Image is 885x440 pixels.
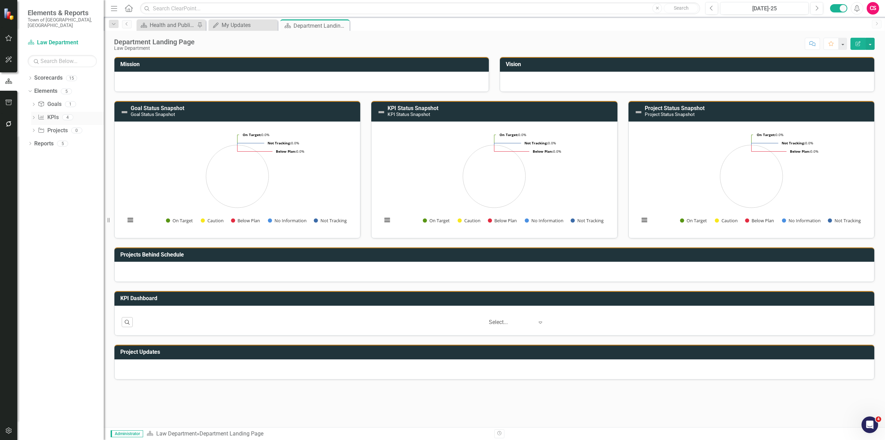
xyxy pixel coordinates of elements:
[506,61,871,68] h3: Vision
[138,21,195,29] a: Health and Public Safety
[636,127,867,231] svg: Interactive chart
[745,217,774,224] button: Show Below Plan
[757,132,783,137] text: 0.0%
[757,132,775,137] tspan: On Target:
[3,8,16,20] img: ClearPoint Strategy
[28,17,97,28] small: Town of [GEOGRAPHIC_DATA], [GEOGRAPHIC_DATA]
[715,217,738,224] button: Show Caution
[276,149,304,154] text: 0.0%
[379,127,610,231] svg: Interactive chart
[147,430,489,438] div: »
[533,149,553,154] tspan: Below Plan:
[268,217,306,224] button: Show No Information
[782,141,813,145] text: 0.0%
[28,39,97,47] a: Law Department
[131,111,175,117] small: Goal Status Snapshot
[782,217,820,224] button: Show No Information
[723,5,806,13] div: [DATE]-25
[156,430,197,437] a: Law Department
[634,108,643,116] img: Not Defined
[243,132,261,137] tspan: On Target:
[125,215,135,225] button: View chart menu, Chart
[120,61,485,68] h3: Mission
[674,5,689,11] span: Search
[71,127,82,133] div: 0
[645,111,695,117] small: Project Status Snapshot
[525,217,563,224] button: Show No Information
[720,2,809,15] button: [DATE]-25
[122,127,353,231] div: Chart. Highcharts interactive chart.
[222,21,276,29] div: My Updates
[828,217,861,224] button: Show Not Tracking
[140,2,700,15] input: Search ClearPoint...
[65,101,76,107] div: 1
[488,217,517,224] button: Show Below Plan
[571,217,604,224] button: Show Not Tracking
[57,141,68,146] div: 5
[680,217,707,224] button: Show On Target
[28,9,97,17] span: Elements & Reports
[38,100,61,108] a: Goals
[61,88,72,94] div: 5
[500,132,526,137] text: 0.0%
[314,217,347,224] button: Show Not Tracking
[210,21,276,29] a: My Updates
[120,108,129,116] img: Not Defined
[122,127,353,231] svg: Interactive chart
[114,46,195,51] div: Law Department
[790,149,818,154] text: 0.0%
[34,87,57,95] a: Elements
[231,217,260,224] button: Show Below Plan
[423,217,450,224] button: Show On Target
[28,55,97,67] input: Search Below...
[500,132,518,137] tspan: On Target:
[201,217,224,224] button: Show Caution
[120,349,871,355] h3: Project Updates
[640,215,649,225] button: View chart menu, Chart
[62,115,73,120] div: 4
[120,252,871,258] h3: Projects Behind Schedule
[150,21,195,29] div: Health and Public Safety
[111,430,143,437] span: Administrator
[382,215,392,225] button: View chart menu, Chart
[268,141,299,145] text: 0.0%
[861,416,878,433] iframe: Intercom live chat
[790,149,810,154] tspan: Below Plan:
[243,132,269,137] text: 0.0%
[388,111,430,117] small: KPI Status Snapshot
[388,105,438,111] a: KPI Status Snapshot
[524,141,556,145] text: 0.0%
[524,141,548,145] tspan: Not Tracking:
[268,141,291,145] tspan: Not Tracking:
[782,141,805,145] tspan: Not Tracking:
[867,2,879,15] button: CS
[377,108,385,116] img: Not Defined
[645,105,705,111] a: Project Status Snapshot
[34,74,63,82] a: Scorecards
[533,149,561,154] text: 0.0%
[66,75,77,81] div: 15
[114,38,195,46] div: Department Landing Page
[199,430,263,437] div: Department Landing Page
[876,416,881,422] span: 4
[379,127,610,231] div: Chart. Highcharts interactive chart.
[664,3,698,13] button: Search
[721,217,737,224] text: Caution
[458,217,481,224] button: Show Caution
[276,149,296,154] tspan: Below Plan:
[38,114,58,122] a: KPIs
[120,295,871,302] h3: KPI Dashboard
[34,140,54,148] a: Reports
[294,21,348,30] div: Department Landing Page
[38,127,67,135] a: Projects
[131,105,184,111] a: Goal Status Snapshot
[166,217,193,224] button: Show On Target
[636,127,867,231] div: Chart. Highcharts interactive chart.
